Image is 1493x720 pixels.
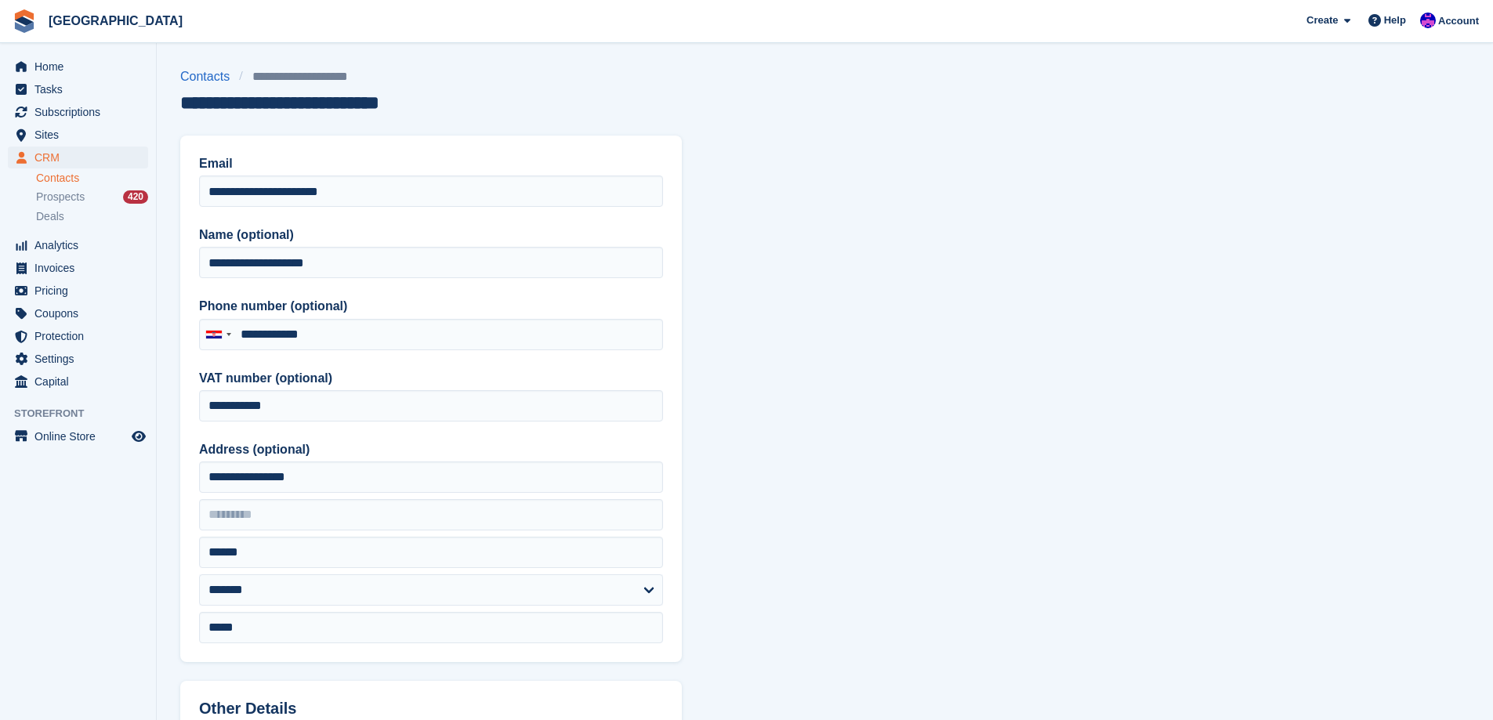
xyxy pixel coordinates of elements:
[14,406,156,422] span: Storefront
[34,101,129,123] span: Subscriptions
[180,67,379,86] nav: breadcrumbs
[8,78,148,100] a: menu
[129,427,148,446] a: Preview store
[8,371,148,393] a: menu
[8,124,148,146] a: menu
[34,78,129,100] span: Tasks
[1438,13,1479,29] span: Account
[199,154,663,173] label: Email
[1306,13,1338,28] span: Create
[8,302,148,324] a: menu
[8,280,148,302] a: menu
[180,67,239,86] a: Contacts
[8,234,148,256] a: menu
[36,209,64,224] span: Deals
[34,325,129,347] span: Protection
[8,147,148,168] a: menu
[34,257,129,279] span: Invoices
[200,320,236,349] div: Croatia (Hrvatska): +385
[34,280,129,302] span: Pricing
[42,8,189,34] a: [GEOGRAPHIC_DATA]
[34,348,129,370] span: Settings
[36,208,148,225] a: Deals
[123,190,148,204] div: 420
[199,297,663,316] label: Phone number (optional)
[199,226,663,244] label: Name (optional)
[199,700,663,718] h2: Other Details
[36,171,148,186] a: Contacts
[8,257,148,279] a: menu
[1420,13,1436,28] img: Ivan Gačić
[34,371,129,393] span: Capital
[34,147,129,168] span: CRM
[8,325,148,347] a: menu
[8,56,148,78] a: menu
[8,425,148,447] a: menu
[34,425,129,447] span: Online Store
[199,440,663,459] label: Address (optional)
[8,101,148,123] a: menu
[36,189,148,205] a: Prospects 420
[34,234,129,256] span: Analytics
[34,302,129,324] span: Coupons
[36,190,85,204] span: Prospects
[13,9,36,33] img: stora-icon-8386f47178a22dfd0bd8f6a31ec36ba5ce8667c1dd55bd0f319d3a0aa187defe.svg
[34,56,129,78] span: Home
[1384,13,1406,28] span: Help
[8,348,148,370] a: menu
[199,369,663,388] label: VAT number (optional)
[34,124,129,146] span: Sites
